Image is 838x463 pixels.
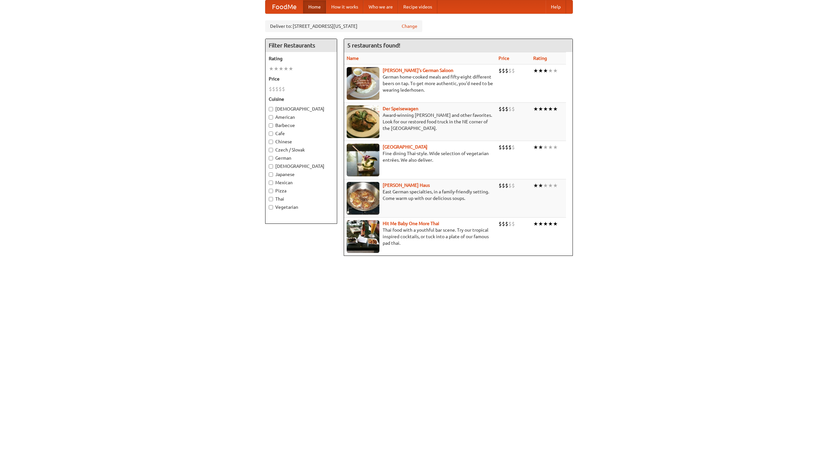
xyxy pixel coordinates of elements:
h5: Cuisine [269,96,334,102]
label: Thai [269,196,334,202]
label: Czech / Slovak [269,147,334,153]
img: speisewagen.jpg [347,105,379,138]
input: [DEMOGRAPHIC_DATA] [269,164,273,169]
p: Thai food with a youthful bar scene. Try our tropical inspired cocktails, or tuck into a plate of... [347,227,493,246]
li: ★ [553,220,558,227]
input: Chinese [269,140,273,144]
h5: Price [269,76,334,82]
li: $ [272,85,275,93]
input: Japanese [269,172,273,177]
li: $ [499,144,502,151]
a: FoodMe [265,0,303,13]
li: ★ [548,182,553,189]
li: $ [502,67,505,74]
label: [DEMOGRAPHIC_DATA] [269,163,334,169]
li: $ [508,182,512,189]
li: ★ [543,182,548,189]
label: Japanese [269,171,334,178]
input: Barbecue [269,123,273,128]
li: ★ [533,220,538,227]
li: ★ [548,220,553,227]
label: Cafe [269,130,334,137]
li: $ [508,67,512,74]
p: German home-cooked meals and fifty-eight different beers on tap. To get more authentic, you'd nee... [347,74,493,93]
ng-pluralize: 5 restaurants found! [347,42,400,48]
input: Vegetarian [269,205,273,209]
b: [PERSON_NAME]'s German Saloon [383,68,453,73]
li: ★ [543,67,548,74]
img: babythai.jpg [347,220,379,253]
li: $ [282,85,285,93]
a: Name [347,56,359,61]
li: ★ [538,182,543,189]
label: American [269,114,334,120]
li: $ [499,67,502,74]
li: ★ [533,144,538,151]
a: Home [303,0,326,13]
li: $ [505,220,508,227]
a: How it works [326,0,363,13]
li: ★ [538,67,543,74]
label: Vegetarian [269,204,334,210]
li: $ [502,105,505,113]
li: $ [269,85,272,93]
li: $ [508,105,512,113]
input: Mexican [269,181,273,185]
li: ★ [279,65,283,72]
li: ★ [548,144,553,151]
li: $ [512,67,515,74]
li: ★ [288,65,293,72]
input: German [269,156,273,160]
li: ★ [533,67,538,74]
p: Award-winning [PERSON_NAME] and other favorites. Look for our restored food truck in the NE corne... [347,112,493,132]
li: ★ [533,182,538,189]
input: [DEMOGRAPHIC_DATA] [269,107,273,111]
label: Pizza [269,187,334,194]
div: Deliver to: [STREET_ADDRESS][US_STATE] [265,20,422,32]
p: Fine dining Thai-style. Wide selection of vegetarian entrées. We also deliver. [347,150,493,163]
li: ★ [538,220,543,227]
b: [PERSON_NAME] Haus [383,183,430,188]
li: $ [502,182,505,189]
li: ★ [538,105,543,113]
li: $ [508,144,512,151]
li: ★ [553,105,558,113]
li: $ [512,182,515,189]
label: German [269,155,334,161]
label: Barbecue [269,122,334,129]
a: Hit Me Baby One More Thai [383,221,439,226]
li: ★ [538,144,543,151]
h5: Rating [269,55,334,62]
a: Price [499,56,509,61]
li: $ [505,182,508,189]
img: kohlhaus.jpg [347,182,379,215]
label: [DEMOGRAPHIC_DATA] [269,106,334,112]
li: ★ [533,105,538,113]
input: Cafe [269,132,273,136]
li: $ [499,105,502,113]
a: Rating [533,56,547,61]
img: satay.jpg [347,144,379,176]
img: esthers.jpg [347,67,379,100]
a: Help [546,0,566,13]
a: Change [402,23,417,29]
input: American [269,115,273,119]
li: $ [499,182,502,189]
li: ★ [543,220,548,227]
li: $ [502,144,505,151]
li: ★ [553,182,558,189]
li: ★ [548,67,553,74]
label: Mexican [269,179,334,186]
li: ★ [274,65,279,72]
input: Czech / Slovak [269,148,273,152]
li: $ [512,105,515,113]
input: Pizza [269,189,273,193]
li: $ [502,220,505,227]
li: $ [275,85,279,93]
li: $ [499,220,502,227]
li: $ [505,105,508,113]
h4: Filter Restaurants [265,39,337,52]
b: Der Speisewagen [383,106,418,111]
li: ★ [269,65,274,72]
